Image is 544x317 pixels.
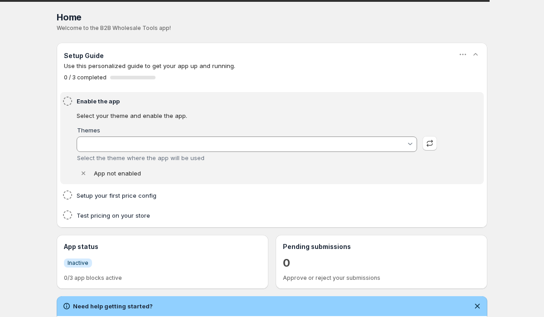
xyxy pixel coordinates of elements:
[64,61,480,70] p: Use this personalized guide to get your app up and running.
[64,242,261,251] h3: App status
[283,256,290,270] a: 0
[94,169,141,178] p: App not enabled
[64,51,104,60] h3: Setup Guide
[64,258,92,268] a: InfoInactive
[64,274,261,282] p: 0/3 app blocks active
[68,259,88,267] span: Inactive
[283,242,480,251] h3: Pending submissions
[77,154,418,161] div: Select the theme where the app will be used
[77,97,440,106] h4: Enable the app
[73,302,153,311] h2: Need help getting started?
[57,12,82,23] span: Home
[57,24,487,32] p: Welcome to the B2B Wholesale Tools app!
[77,211,440,220] h4: Test pricing on your store
[283,274,480,282] p: Approve or reject your submissions
[77,127,100,134] label: Themes
[77,111,437,120] p: Select your theme and enable the app.
[471,300,484,312] button: Dismiss notification
[64,74,107,81] span: 0 / 3 completed
[77,191,440,200] h4: Setup your first price config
